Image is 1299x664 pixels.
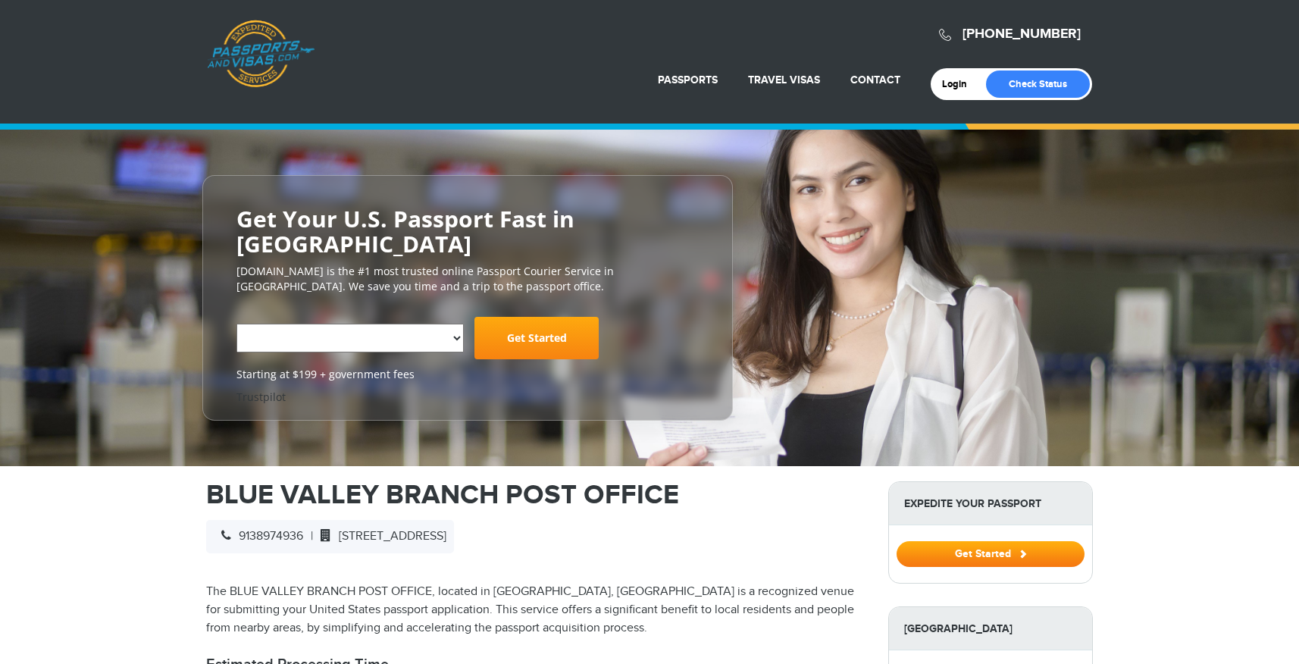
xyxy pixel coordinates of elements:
span: 9138974936 [214,529,303,543]
a: Check Status [986,70,1090,98]
h2: Get Your U.S. Passport Fast in [GEOGRAPHIC_DATA] [236,206,699,256]
a: Passports [658,74,718,86]
a: Trustpilot [236,390,286,404]
a: Login [942,78,978,90]
a: Get Started [897,547,1085,559]
p: The BLUE VALLEY BRANCH POST OFFICE, located in [GEOGRAPHIC_DATA], [GEOGRAPHIC_DATA] is a recogniz... [206,583,865,637]
strong: [GEOGRAPHIC_DATA] [889,607,1092,650]
a: Travel Visas [748,74,820,86]
a: Passports & [DOMAIN_NAME] [207,20,315,88]
p: [DOMAIN_NAME] is the #1 most trusted online Passport Courier Service in [GEOGRAPHIC_DATA]. We sav... [236,264,699,294]
span: [STREET_ADDRESS] [313,529,446,543]
button: Get Started [897,541,1085,567]
span: Starting at $199 + government fees [236,367,699,382]
a: Contact [850,74,900,86]
h1: BLUE VALLEY BRANCH POST OFFICE [206,481,865,509]
div: | [206,520,454,553]
a: [PHONE_NUMBER] [963,26,1081,42]
strong: Expedite Your Passport [889,482,1092,525]
a: Get Started [474,317,599,359]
